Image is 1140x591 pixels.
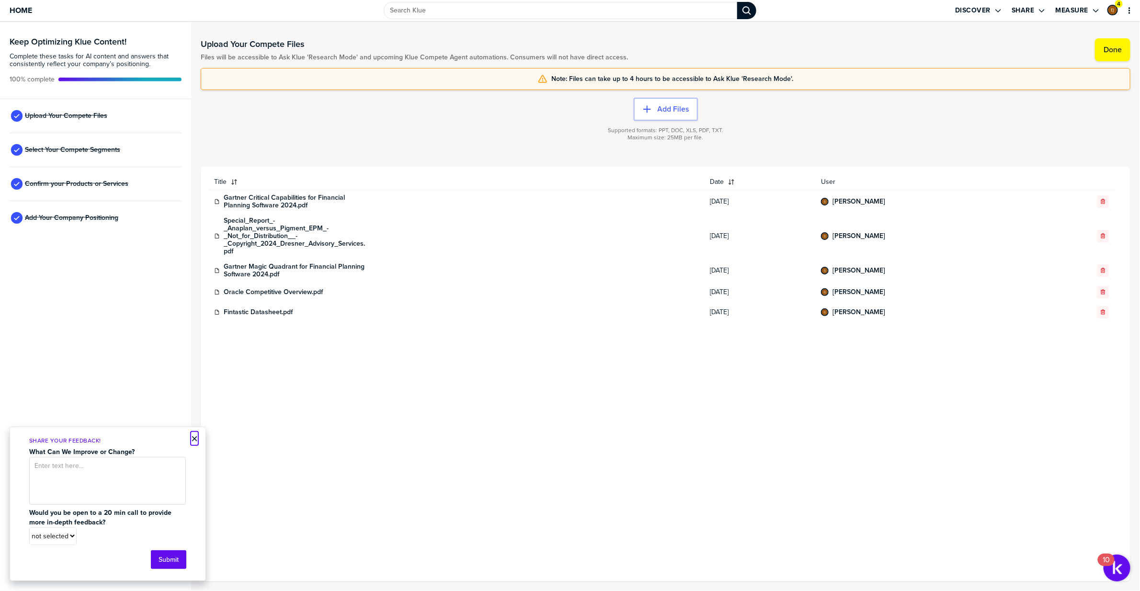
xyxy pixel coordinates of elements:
a: Special_Report_-_Anaplan_versus_Pigment_EPM_-_Not_for_Distribution__-_Copyright_2024_Dresner_Advi... [224,217,367,255]
label: Done [1104,45,1122,55]
a: [PERSON_NAME] [832,232,885,240]
span: Home [10,6,32,14]
div: Emily Jackson [1107,5,1118,15]
span: Title [214,178,227,186]
button: Close [191,433,198,444]
div: Emily Jackson [821,267,829,274]
span: Active [10,76,55,83]
a: Fintastic Datasheet.pdf [224,308,293,316]
span: Note: Files can take up to 4 hours to be accessible to Ask Klue 'Research Mode'. [551,75,793,83]
div: 10 [1103,560,1110,572]
span: Maximum size: 25MB per file. [628,134,704,141]
img: 56aff36ffc39711261f97573523b6750-sml.png [822,233,828,239]
a: [PERSON_NAME] [832,288,885,296]
img: 56aff36ffc39711261f97573523b6750-sml.png [822,289,828,295]
span: User [821,178,1037,186]
span: Select Your Compete Segments [25,146,120,154]
span: Date [710,178,724,186]
strong: What Can We Improve or Change? [29,447,135,457]
h1: Upload Your Compete Files [201,38,628,50]
span: Add Your Company Positioning [25,214,118,222]
div: Emily Jackson [821,198,829,205]
div: Emily Jackson [821,308,829,316]
span: [DATE] [710,267,809,274]
div: Emily Jackson [821,232,829,240]
span: Confirm your Products or Services [25,180,128,188]
span: [DATE] [710,232,809,240]
span: Upload Your Compete Files [25,112,107,120]
div: Search Klue [737,2,756,19]
a: Edit Profile [1106,4,1119,16]
span: Supported formats: PPT, DOC, XLS, PDF, TXT. [608,127,723,134]
span: 4 [1117,0,1120,8]
label: Measure [1055,6,1088,15]
a: [PERSON_NAME] [832,198,885,205]
div: Emily Jackson [821,288,829,296]
label: Share [1012,6,1035,15]
h3: Keep Optimizing Klue Content! [10,37,182,46]
button: Submit [151,550,186,569]
a: [PERSON_NAME] [832,308,885,316]
span: [DATE] [710,308,809,316]
p: Share Your Feedback! [29,437,186,445]
a: Gartner Critical Capabilities for Financial Planning Software 2024.pdf [224,194,367,209]
a: Oracle Competitive Overview.pdf [224,288,323,296]
strong: Would you be open to a 20 min call to provide more in-depth feedback? [29,508,173,527]
a: Gartner Magic Quadrant for Financial Planning Software 2024.pdf [224,263,367,278]
img: 56aff36ffc39711261f97573523b6750-sml.png [822,199,828,205]
span: [DATE] [710,198,809,205]
img: 56aff36ffc39711261f97573523b6750-sml.png [822,268,828,273]
label: Add Files [658,104,689,114]
span: [DATE] [710,288,809,296]
img: 56aff36ffc39711261f97573523b6750-sml.png [822,309,828,315]
img: 56aff36ffc39711261f97573523b6750-sml.png [1108,6,1117,14]
input: Search Klue [384,2,737,19]
label: Discover [955,6,991,15]
a: [PERSON_NAME] [832,267,885,274]
span: Files will be accessible to Ask Klue 'Research Mode' and upcoming Klue Compete Agent automations.... [201,54,628,61]
button: Open Resource Center, 10 new notifications [1104,555,1130,581]
span: Complete these tasks for AI content and answers that consistently reflect your company’s position... [10,53,182,68]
